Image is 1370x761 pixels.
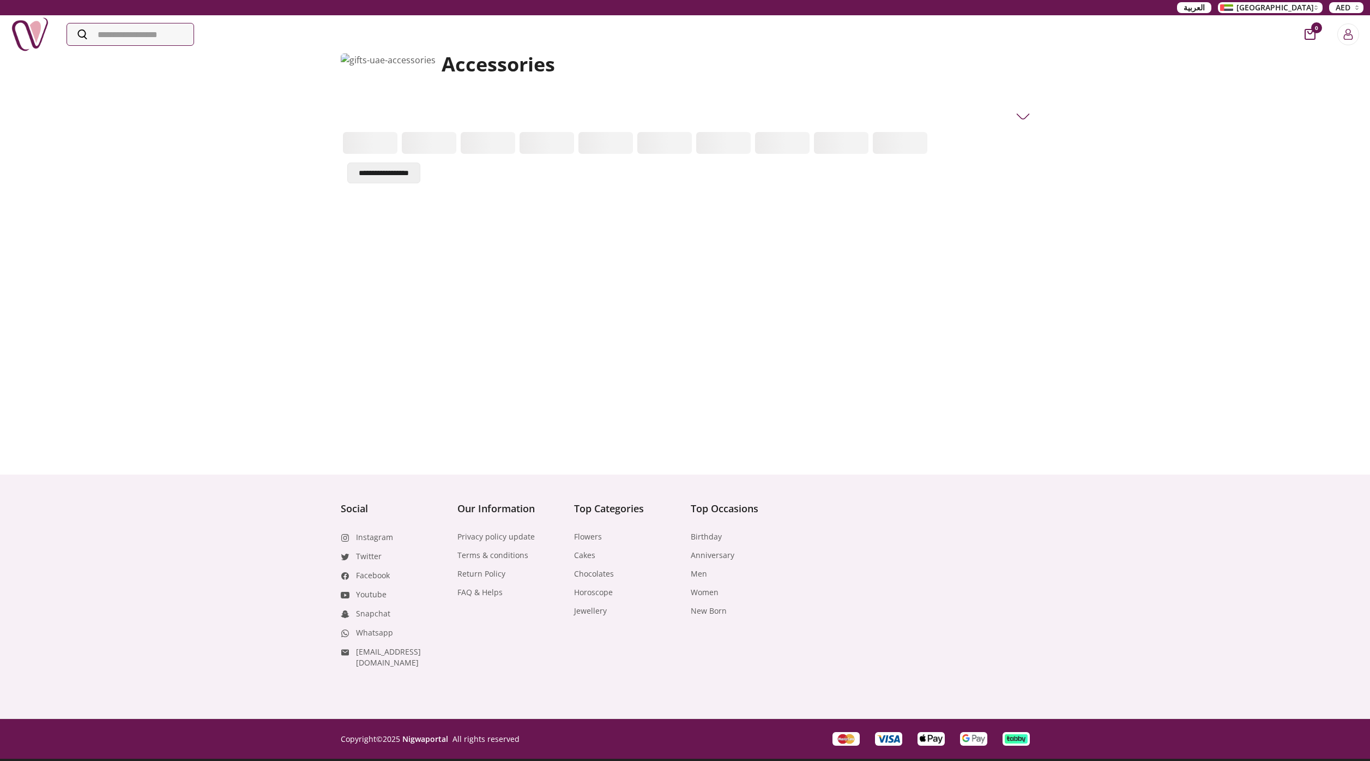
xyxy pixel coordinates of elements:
[457,501,563,516] h4: Our Information
[356,627,393,638] a: Whatsapp
[574,606,607,616] a: Jewellery
[442,53,1023,75] h2: Accessories
[356,551,382,562] a: Twitter
[837,734,855,745] img: Master Card
[691,531,722,542] a: Birthday
[457,550,528,561] a: Terms & conditions
[691,501,796,516] h4: Top Occasions
[1329,2,1363,13] button: AED
[574,587,613,598] a: Horoscope
[1218,2,1323,13] button: [GEOGRAPHIC_DATA]
[920,734,943,744] img: payment-apple-pay
[574,550,595,561] a: Cakes
[1305,29,1315,40] button: cart-button
[356,570,390,581] a: Facebook
[1005,734,1028,744] img: payment-tabby
[1184,2,1205,13] span: العربية
[574,568,614,579] a: Chocolates
[691,568,707,579] a: Men
[1311,22,1322,33] span: 0
[574,531,602,542] a: Flowers
[67,23,194,45] input: Search
[341,53,436,121] img: gifts-uae-accessories
[356,608,390,619] a: Snapchat
[341,734,520,745] p: Copyright © 2025 All rights reserved
[875,732,902,746] div: Visa
[1336,2,1350,13] span: AED
[1220,4,1233,11] img: Arabic_dztd3n.png
[341,501,446,516] h4: Social
[691,587,719,598] a: Women
[962,734,985,744] img: payment-google-pay
[1236,2,1314,13] span: [GEOGRAPHIC_DATA]
[356,646,446,668] a: [EMAIL_ADDRESS][DOMAIN_NAME]
[402,734,448,744] a: Nigwaportal
[457,568,505,579] a: Return Policy
[877,734,900,744] img: Visa
[960,732,987,746] div: payment-google-pay
[691,606,727,616] a: New Born
[356,589,387,600] a: Youtube
[574,501,680,516] h4: Top Categories
[11,15,49,53] img: Nigwa-uae-gifts
[832,732,860,746] div: Master Card
[918,732,945,746] div: payment-apple-pay
[356,532,393,543] a: Instagram
[1003,732,1030,746] div: payment-tabby
[1337,23,1359,45] button: Login
[457,531,535,542] a: Privacy policy update
[457,587,503,598] a: FAQ & Helps
[691,550,734,561] a: Anniversary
